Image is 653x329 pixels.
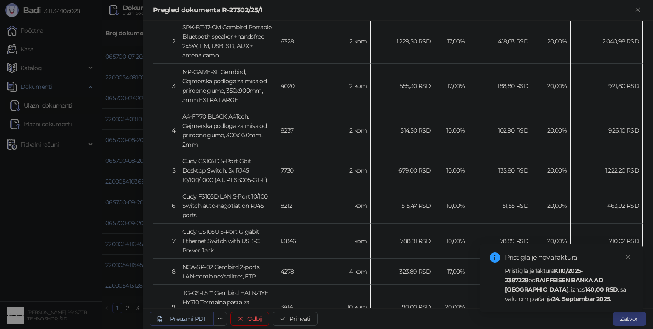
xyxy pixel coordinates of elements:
div: Cudy GS105D 5-Port Gbit Desktop Switch, 5x RJ45 10/100/1000 (Alt. PFS3005-GT-L) [182,156,273,184]
span: 20,00 % [547,37,567,45]
td: 10,00% [434,188,468,224]
span: close [625,254,631,260]
span: 20,00 % [547,127,567,134]
td: 1.229,50 RSD [371,19,434,64]
td: 555,30 RSD [371,64,434,108]
td: 13846 [277,224,328,259]
td: 135,80 RSD [468,153,532,188]
strong: 140,00 RSD [585,286,618,293]
a: Preuzmi PDF [150,312,214,326]
button: Odbij [230,312,269,326]
div: A4-FP70 BLACK A4Tech, Gejmerska podloga za misa od prirodne gume, 300x750mm, 2mm [182,112,273,149]
td: 2 kom [328,19,371,64]
span: 20,00 % [547,202,567,210]
td: 220,25 RSD [468,259,532,285]
td: 710,02 RSD [571,224,643,259]
td: 8 [153,259,179,285]
td: 1 kom [328,188,371,224]
td: 463,92 RSD [571,188,643,224]
td: 515,47 RSD [371,188,434,224]
td: 17,00% [434,19,468,64]
div: MP-GAME-XL Gembird, Gejmerska podloga za misa od prirodne gume, 350x900mm, 3mm EXTRA LARGE [182,67,273,105]
td: 51,55 RSD [468,188,532,224]
div: Preuzmi PDF [170,315,207,323]
td: 7 [153,224,179,259]
td: 4278 [277,259,328,285]
div: Pregled dokumenta R-27302/25/1 [153,5,633,15]
td: 2 kom [328,153,371,188]
td: 102,90 RSD [468,108,532,153]
span: 20,00 % [547,82,567,90]
span: ellipsis [217,316,223,322]
td: 17,00% [434,64,468,108]
td: 10,00% [434,153,468,188]
td: 4 [153,108,179,153]
td: 514,50 RSD [371,108,434,153]
button: Prihvati [273,312,318,326]
td: 5 [153,153,179,188]
td: 6328 [277,19,328,64]
span: info-circle [490,252,500,263]
td: 7730 [277,153,328,188]
div: Pristigla je faktura od , iznos , sa valutom plaćanja [505,266,633,303]
td: 323,89 RSD [371,259,434,285]
td: 1 kom [328,224,371,259]
td: 4020 [277,64,328,108]
td: 17,00% [434,259,468,285]
td: 10,00% [434,224,468,259]
td: 926,10 RSD [571,108,643,153]
td: 10,00% [434,108,468,153]
td: 188,80 RSD [468,64,532,108]
td: 78,89 RSD [468,224,532,259]
td: 2 kom [328,64,371,108]
td: 2 kom [328,108,371,153]
button: Zatvori [633,5,643,15]
div: Pristigla je nova faktura [505,252,633,263]
strong: K110/2025-2387228 [505,267,583,284]
strong: 24. Septembar 2025. [552,295,611,303]
a: Close [623,252,633,262]
td: 679,00 RSD [371,153,434,188]
td: 2.040,98 RSD [571,19,643,64]
span: 20,00 % [547,237,567,245]
div: Cudy GS105U 5-Port Gigabit Ethernet Switch with USB-C Power Jack [182,227,273,255]
strong: RAIFFEISEN BANKA AD [GEOGRAPHIC_DATA] [505,276,603,293]
div: Cudy FS105D LAN 5-Port 10/100 Switch auto-negotiation RJ45 ports [182,192,273,220]
div: NCA-SP-02 Gembird 2-ports LAN-combiner/splitter, FTP [182,262,273,281]
td: 788,91 RSD [371,224,434,259]
td: 3 [153,64,179,108]
td: 8212 [277,188,328,224]
td: 1.222,20 RSD [571,153,643,188]
td: 8237 [277,108,328,153]
div: TG-GS-1.5 ** Gembird HALNZIYE HY710 Termalna pasta za CPU/VGA 1.5gr SILVER, Therm.cond>3.17W/m-k (72 [182,288,273,326]
button: Zatvori [613,312,646,326]
td: 921,80 RSD [571,64,643,108]
td: 2 [153,19,179,64]
td: 418,03 RSD [468,19,532,64]
span: 20,00 % [547,167,567,174]
td: 6 [153,188,179,224]
td: 4 kom [328,259,371,285]
div: SPK-BT-17-CM Gembird Portable Bluetooth speaker +handsfree 2x5W, FM, USB, SD, AUX + antena camo [182,23,273,60]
